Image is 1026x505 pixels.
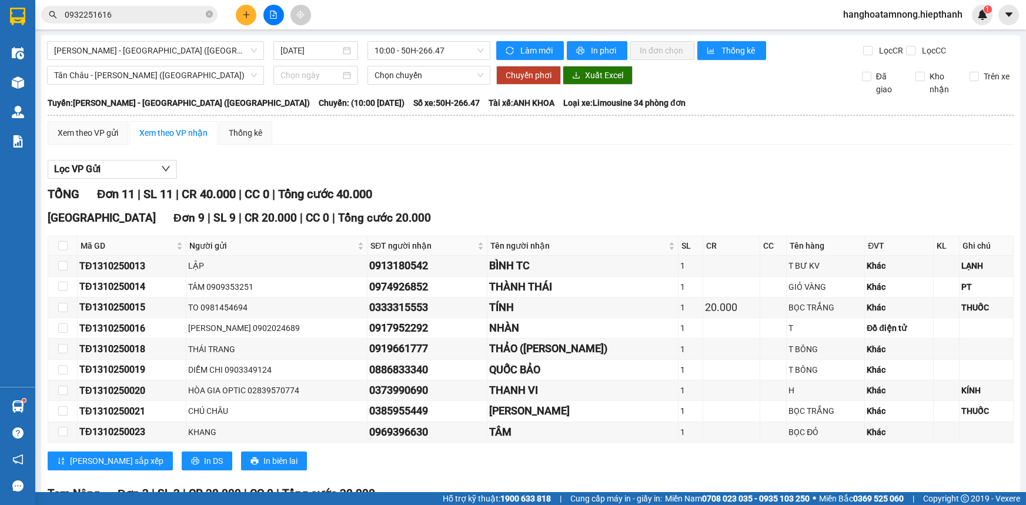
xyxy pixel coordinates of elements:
div: Khác [867,384,931,397]
span: CC 0 [306,211,329,225]
button: Chuyển phơi [496,66,561,85]
div: T BƯ KV [788,259,863,272]
span: CR 20.000 [245,211,297,225]
td: TĐ1310250014 [78,277,186,297]
span: Lọc CR [874,44,905,57]
span: search [49,11,57,19]
div: 1 [680,426,701,439]
td: TĐ1310250023 [78,422,186,443]
span: aim [296,11,305,19]
div: TĐ1310250016 [79,321,184,336]
button: aim [290,5,311,25]
div: [PERSON_NAME] [489,403,676,419]
button: printerIn phơi [567,41,627,60]
span: Miền Bắc [819,492,904,505]
span: printer [576,46,586,56]
sup: 1 [984,5,992,14]
span: [PERSON_NAME] sắp xếp [70,454,163,467]
img: warehouse-icon [12,400,24,413]
div: TÍNH [489,299,676,316]
sup: 1 [22,399,26,402]
td: 0913180542 [367,256,487,276]
td: BÙI THỊ TÉN [487,401,679,422]
span: caret-down [1004,9,1014,20]
button: Lọc VP Gửi [48,160,177,179]
td: TĐ1310250013 [78,256,186,276]
div: LẠNH [961,259,1011,272]
span: notification [12,454,24,465]
span: close-circle [206,11,213,18]
td: TĐ1310250020 [78,380,186,401]
span: | [244,487,247,500]
div: QUỐC BẢO [489,362,676,378]
div: Khác [867,280,931,293]
span: | [208,211,210,225]
span: Trên xe [979,70,1014,83]
div: Khác [867,426,931,439]
span: | [332,211,335,225]
span: | [560,492,562,505]
td: BÌNH TC [487,256,679,276]
div: TO 0981454694 [188,301,365,314]
img: warehouse-icon [12,47,24,59]
button: caret-down [998,5,1019,25]
td: 0969396630 [367,422,487,443]
div: 1 [680,343,701,356]
span: file-add [269,11,278,19]
span: Tổng cước 40.000 [278,187,372,201]
span: Tên người nhận [490,239,666,252]
span: Thống kê [721,44,757,57]
span: [GEOGRAPHIC_DATA] [48,211,156,225]
span: CR 20.000 [189,487,241,500]
div: Khác [867,363,931,376]
td: TĐ1310250015 [78,297,186,318]
td: 0919661777 [367,339,487,359]
span: | [300,211,303,225]
div: 0385955449 [369,403,484,419]
div: TĐ1310250018 [79,342,184,356]
div: Thống kê [229,126,262,139]
span: Hỗ trợ kỹ thuật: [443,492,551,505]
div: 1 [680,280,701,293]
div: CHÚ CHÂU [188,404,365,417]
span: | [276,487,279,500]
th: ĐVT [865,236,934,256]
span: ⚪️ [813,496,816,501]
span: close-circle [206,9,213,21]
strong: 0369 525 060 [853,494,904,503]
div: 1 [680,301,701,314]
span: | [272,187,275,201]
span: Tân Châu - Hồ Chí Minh (Giường) [54,66,257,84]
span: Đơn 2 [118,487,149,500]
span: | [138,187,141,201]
span: printer [191,457,199,466]
span: bar-chart [707,46,717,56]
div: 0913180542 [369,257,484,274]
span: CC 0 [245,187,269,201]
span: question-circle [12,427,24,439]
span: Chọn chuyến [375,66,483,84]
div: T BÔNG [788,343,863,356]
span: SĐT người nhận [370,239,474,252]
td: THÀNH THÁI [487,277,679,297]
div: H [788,384,863,397]
span: In phơi [591,44,618,57]
div: T BÔNG [788,363,863,376]
div: 0373990690 [369,382,484,399]
button: plus [236,5,256,25]
span: In biên lai [263,454,298,467]
td: 0886833340 [367,360,487,380]
div: 1 [680,363,701,376]
div: LẬP [188,259,365,272]
td: TĐ1310250019 [78,360,186,380]
div: TÂM [489,424,676,440]
span: | [913,492,914,505]
div: Xem theo VP gửi [58,126,118,139]
span: | [239,211,242,225]
div: Xem theo VP nhận [139,126,208,139]
span: In DS [204,454,223,467]
input: 13/10/2025 [280,44,340,57]
span: Làm mới [520,44,554,57]
div: NHÀN [489,320,676,336]
span: printer [250,457,259,466]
